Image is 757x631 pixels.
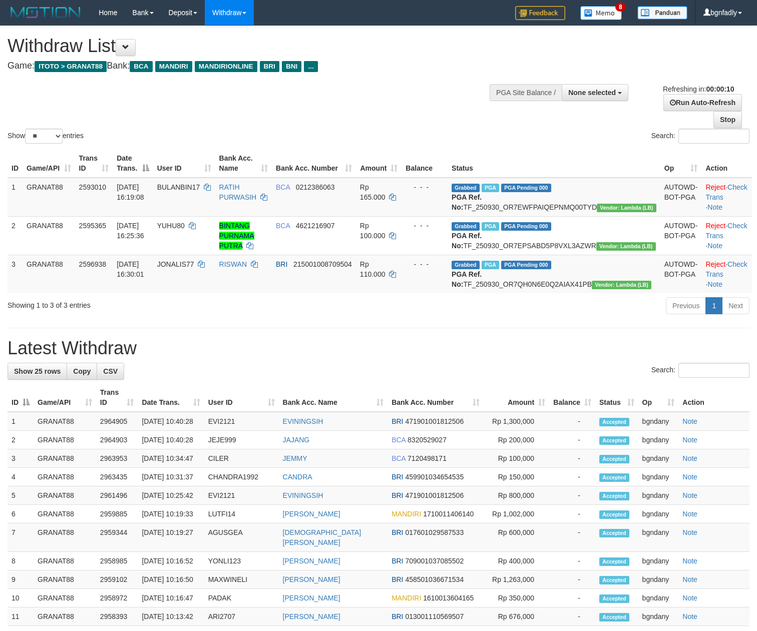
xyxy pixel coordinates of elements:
[283,575,340,583] a: [PERSON_NAME]
[638,412,679,431] td: bgndany
[501,222,551,231] span: PGA Pending
[405,491,464,499] span: Copy 471901001812506 to clipboard
[484,505,549,523] td: Rp 1,002,000
[34,449,96,468] td: GRANAT88
[580,6,622,20] img: Button%20Memo.svg
[705,260,725,268] a: Reject
[138,412,204,431] td: [DATE] 10:40:28
[599,576,629,584] span: Accepted
[8,383,34,412] th: ID: activate to sort column descending
[34,570,96,589] td: GRANAT88
[34,431,96,449] td: GRANAT88
[8,363,67,380] a: Show 25 rows
[392,436,406,444] span: BCA
[448,149,660,178] th: Status
[8,36,495,56] h1: Withdraw List
[484,383,549,412] th: Amount: activate to sort column ascending
[138,468,204,486] td: [DATE] 10:31:37
[138,486,204,505] td: [DATE] 10:25:42
[130,61,152,72] span: BCA
[501,261,551,269] span: PGA Pending
[615,3,626,12] span: 8
[8,607,34,626] td: 11
[713,111,742,128] a: Stop
[484,486,549,505] td: Rp 800,000
[34,486,96,505] td: GRANAT88
[423,510,474,518] span: Copy 1710011406140 to clipboard
[138,383,204,412] th: Date Trans.: activate to sort column ascending
[96,570,138,589] td: 2959102
[215,149,272,178] th: Bank Acc. Name: activate to sort column ascending
[8,216,23,255] td: 2
[484,449,549,468] td: Rp 100,000
[23,149,75,178] th: Game/API: activate to sort column ascending
[157,183,200,191] span: BULANBIN17
[597,204,656,212] span: Vendor URL: https://dashboard.q2checkout.com/secure
[392,454,406,462] span: BCA
[117,222,144,240] span: [DATE] 16:25:36
[34,552,96,570] td: GRANAT88
[204,468,279,486] td: CHANDRA1992
[35,61,107,72] span: ITOTO > GRANAT88
[705,183,747,201] a: Check Trans
[596,242,656,251] span: Vendor URL: https://dashboard.q2checkout.com/secure
[96,589,138,607] td: 2958972
[549,607,595,626] td: -
[682,436,697,444] a: Note
[283,491,323,499] a: EVININGSIH
[549,431,595,449] td: -
[549,552,595,570] td: -
[405,417,464,425] span: Copy 471901001812506 to clipboard
[75,149,113,178] th: Trans ID: activate to sort column ascending
[117,183,144,201] span: [DATE] 16:19:08
[96,523,138,552] td: 2959344
[392,528,403,536] span: BRI
[117,260,144,278] span: [DATE] 16:30:01
[599,436,629,445] span: Accepted
[8,338,749,358] h1: Latest Withdraw
[405,575,464,583] span: Copy 458501036671534 to clipboard
[392,473,403,481] span: BRI
[549,468,595,486] td: -
[276,183,290,191] span: BCA
[638,570,679,589] td: bgndany
[701,149,752,178] th: Action
[638,431,679,449] td: bgndany
[705,222,747,240] a: Check Trans
[592,281,651,289] span: Vendor URL: https://dashboard.q2checkout.com/secure
[138,523,204,552] td: [DATE] 10:19:27
[8,505,34,523] td: 6
[138,589,204,607] td: [DATE] 10:16:47
[8,61,495,71] h4: Game: Bank:
[219,222,254,250] a: BINTANG PURNAMA PUTRA
[599,529,629,537] span: Accepted
[8,552,34,570] td: 8
[682,528,697,536] a: Note
[638,383,679,412] th: Op: activate to sort column ascending
[392,557,403,565] span: BRI
[8,178,23,217] td: 1
[705,260,747,278] a: Check Trans
[705,297,722,314] a: 1
[155,61,192,72] span: MANDIRI
[452,222,480,231] span: Grabbed
[8,431,34,449] td: 2
[283,510,340,518] a: [PERSON_NAME]
[360,183,386,201] span: Rp 165.000
[204,412,279,431] td: EVI2121
[484,431,549,449] td: Rp 200,000
[482,222,499,231] span: Marked by bgndany
[204,449,279,468] td: CILER
[96,468,138,486] td: 2963435
[660,178,702,217] td: AUTOWD-BOT-PGA
[452,193,482,211] b: PGA Ref. No:
[484,607,549,626] td: Rp 676,000
[701,178,752,217] td: · ·
[296,183,335,191] span: Copy 0212386063 to clipboard
[96,486,138,505] td: 2961496
[204,570,279,589] td: MAXWINELI
[595,383,638,412] th: Status: activate to sort column ascending
[23,178,75,217] td: GRANAT88
[138,505,204,523] td: [DATE] 10:19:33
[34,523,96,552] td: GRANAT88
